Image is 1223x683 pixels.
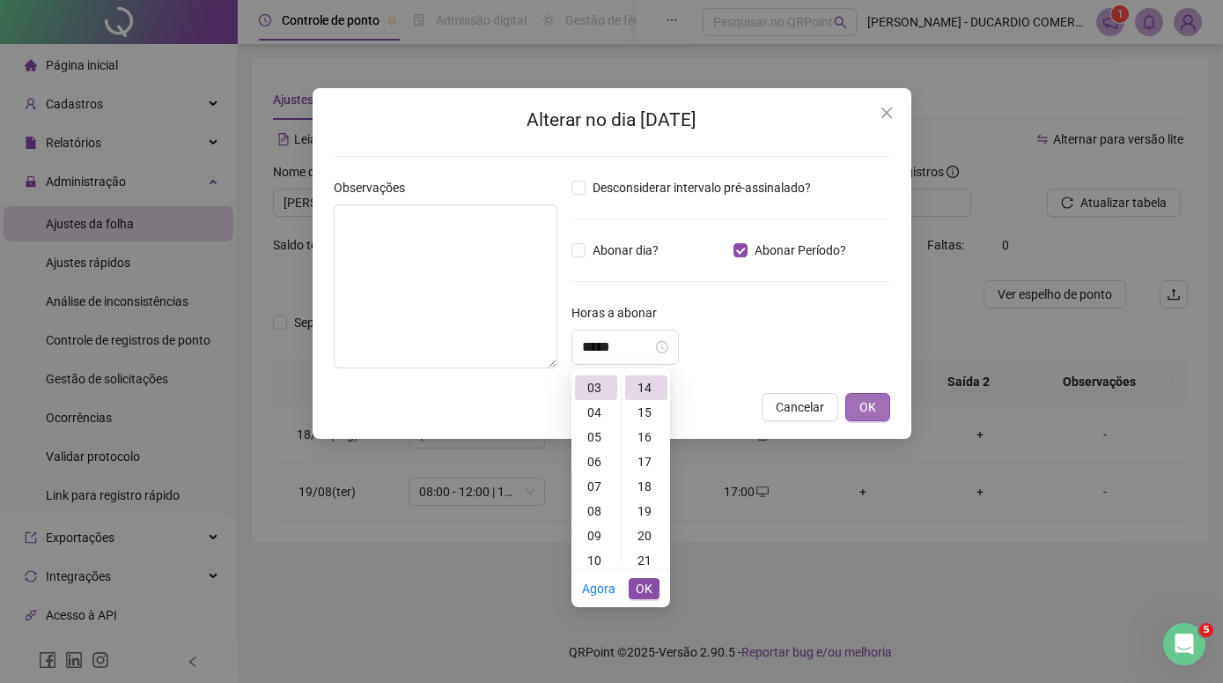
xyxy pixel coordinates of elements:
div: 21 [625,548,667,573]
div: 20 [625,523,667,548]
button: OK [629,578,659,599]
h2: Alterar no dia [DATE] [334,106,890,135]
div: 08 [575,499,617,523]
div: 19 [625,499,667,523]
div: 03 [575,375,617,400]
label: Horas a abonar [571,303,668,323]
a: Agora [582,582,615,596]
div: 14 [625,375,667,400]
button: Cancelar [762,393,838,421]
span: Desconsiderar intervalo pré-assinalado? [586,178,818,197]
div: 04 [575,400,617,425]
button: Close [873,99,901,127]
span: Abonar dia? [586,241,666,260]
div: 05 [575,425,617,449]
span: close [880,106,894,120]
div: 09 [575,523,617,548]
div: 06 [575,449,617,474]
div: 18 [625,474,667,499]
label: Observações [334,178,416,197]
span: OK [859,397,876,417]
div: 07 [575,474,617,499]
span: Abonar Período? [748,241,853,260]
span: Cancelar [776,397,824,417]
span: OK [636,579,652,598]
div: 16 [625,425,667,449]
iframe: Intercom live chat [1163,623,1205,665]
div: 10 [575,548,617,573]
div: 17 [625,449,667,474]
div: 15 [625,400,667,425]
button: OK [845,393,890,421]
span: 5 [1199,623,1213,637]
